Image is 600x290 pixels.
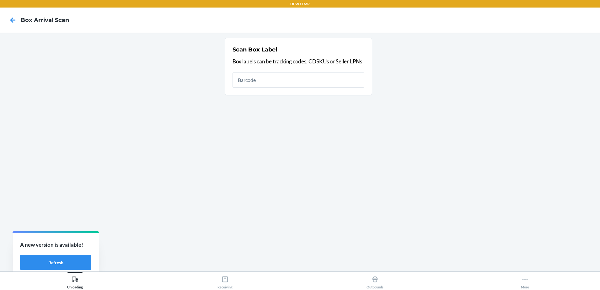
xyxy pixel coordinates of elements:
button: Receiving [150,272,300,289]
input: Barcode [233,72,364,88]
p: DFW1TMP [290,1,310,7]
button: Outbounds [300,272,450,289]
h4: Box Arrival Scan [21,16,69,24]
button: More [450,272,600,289]
button: Refresh [20,255,91,270]
div: Outbounds [367,273,383,289]
div: Receiving [217,273,233,289]
p: A new version is available! [20,241,91,249]
div: More [521,273,529,289]
div: Unloading [67,273,83,289]
h2: Scan Box Label [233,46,277,54]
p: Box labels can be tracking codes, CDSKUs or Seller LPNs [233,57,364,66]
